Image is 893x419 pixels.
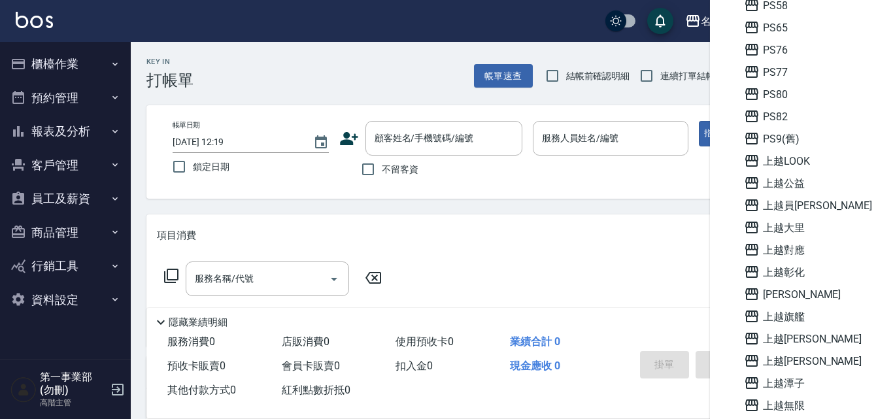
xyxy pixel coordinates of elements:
span: 上越旗艦 [744,309,872,324]
span: 上越員[PERSON_NAME] [744,197,872,213]
span: PS80 [744,86,872,102]
span: 上越[PERSON_NAME] [744,331,872,346]
span: 上越大里 [744,220,872,235]
span: 上越無限 [744,397,872,413]
span: PS82 [744,109,872,124]
span: PS9(舊) [744,131,872,146]
span: 上越公益 [744,175,872,191]
span: PS76 [744,42,872,58]
span: 上越LOOK [744,153,872,169]
span: 上越[PERSON_NAME] [744,353,872,369]
span: 上越彰化 [744,264,872,280]
span: 上越潭子 [744,375,872,391]
span: PS77 [744,64,872,80]
span: [PERSON_NAME] [744,286,872,302]
span: PS65 [744,20,872,35]
span: 上越對應 [744,242,872,258]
